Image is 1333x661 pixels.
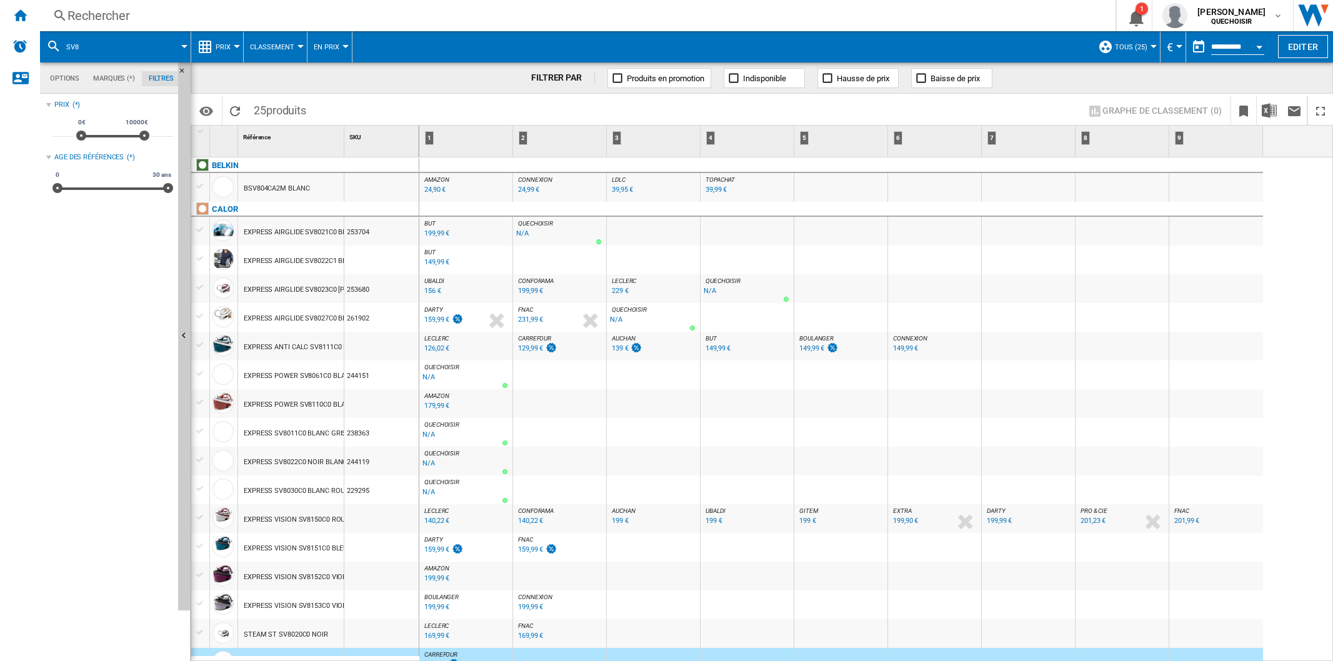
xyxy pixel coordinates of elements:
[178,62,193,85] button: Masquer
[241,126,344,145] div: Référence Sort None
[422,176,510,205] div: AMAZON 24,90 €
[518,316,543,324] div: 231,99 €
[704,285,716,297] div: N/A
[216,31,237,62] button: Prix
[518,287,543,295] div: 199,99 €
[516,601,543,614] div: Mise à jour : mercredi 10 septembre 2025 22:00
[518,632,543,640] div: 169,99 €
[422,227,449,240] div: Mise à jour : jeudi 11 septembre 2025 04:28
[724,68,805,88] button: Indisponible
[609,176,697,205] div: LDLC 39,95 €
[422,306,510,335] div: DARTY 159,99 €
[422,479,510,507] div: QUECHOISIR N/A
[518,594,552,600] span: CONNEXION
[424,507,449,514] span: LECLERC
[244,534,366,563] div: EXPRESS VISION SV8151C0 BLEU NOIR
[1308,96,1333,125] button: Plein écran
[1282,96,1307,125] button: Envoyer ce rapport par email
[216,43,231,51] span: Prix
[516,184,539,196] div: Mise à jour : mercredi 10 septembre 2025 22:00
[987,131,996,145] div: 7
[984,507,1072,536] div: DARTY 199,99 €
[703,176,791,205] div: TOPACHAT 39,99 €
[1167,31,1179,62] button: €
[424,287,441,295] div: 156 €
[545,544,557,554] img: promotionV3.png
[610,515,629,527] div: Mise à jour : jeudi 11 septembre 2025 05:47
[1115,31,1154,62] button: TOUS (25)
[424,249,436,256] span: BUT
[244,563,372,592] div: EXPRESS VISION SV8152C0 VIOLET NOIR
[424,594,459,600] span: BOULANGER
[424,344,449,352] div: 126,02 €
[422,126,512,157] div: 1
[516,630,543,642] div: Mise à jour : jeudi 11 septembre 2025 01:25
[422,342,449,355] div: Mise à jour : jeudi 11 septembre 2025 01:23
[349,134,361,141] span: SKU
[1211,17,1252,26] b: QUECHOISIR
[743,74,786,83] span: Indisponible
[422,364,510,392] div: QUECHOISIR N/A
[891,507,979,536] div: EXTRA 199,90 €
[1079,515,1106,527] div: Mise à jour : jeudi 11 septembre 2025 08:36
[516,544,557,556] div: Mise à jour : jeudi 11 septembre 2025 01:25
[344,303,419,332] div: 261902
[422,450,510,479] div: QUECHOISIR N/A
[244,390,409,419] div: EXPRESS POWER SV8110C0 BLANC [PERSON_NAME]
[344,447,419,475] div: 244119
[516,515,543,527] div: Mise à jour : jeudi 11 septembre 2025 04:21
[314,43,339,51] span: En Prix
[424,392,449,399] span: AMAZON
[344,418,419,447] div: 238363
[704,515,722,527] div: Mise à jour : jeudi 11 septembre 2025 07:17
[518,220,553,227] span: QUECHOISIR
[424,536,443,543] span: DARTY
[893,517,918,525] div: 199,90 €
[1098,31,1154,62] div: TOUS (25)
[424,306,443,313] span: DARTY
[344,274,419,303] div: 253680
[212,126,237,145] div: Sort None
[424,651,457,658] span: CARREFOUR
[609,335,697,364] div: AUCHAN 139 €
[422,457,435,470] div: N/A
[1161,31,1186,62] md-menu: Currency
[247,96,312,122] span: 25
[1115,43,1147,51] span: TOUS (25)
[194,99,219,122] button: Options
[516,622,604,651] div: FNAC 169,99 €
[244,304,380,333] div: EXPRESS AIRGLIDE SV8027C0 BLANC BEIGE
[422,507,510,536] div: LECLERC 140,22 €
[314,31,346,62] button: En Prix
[706,176,735,183] span: TOPACHAT
[518,344,543,352] div: 129,99 €
[244,333,382,362] div: EXPRESS ANTI CALC SV8111C0 BLANC GRIS
[1081,517,1106,525] div: 201,23 €
[422,572,449,585] div: Mise à jour : jeudi 11 septembre 2025 01:03
[250,31,301,62] button: Classement
[424,545,449,554] div: 159,99 €
[422,220,510,249] div: BUT 199,99 €
[516,507,604,536] div: CONFORAMA 140,22 €
[67,7,1083,24] div: Rechercher
[518,517,543,525] div: 140,22 €
[612,131,621,145] div: 3
[124,117,149,127] span: 10000€
[609,306,697,335] div: QUECHOISIR N/A
[1078,507,1166,536] div: PRO & CIE 201,23 €
[424,421,459,428] span: QUECHOISIR
[244,276,391,304] div: EXPRESS AIRGLIDE SV8023C0 [PERSON_NAME]
[54,100,69,110] div: Prix
[612,176,626,183] span: LDLC
[1079,96,1231,126] div: Sélectionnez 1 à 3 sites en cliquant sur les cellules afin d'afficher un graphe de classement
[799,507,818,514] span: GITEM
[706,507,725,514] span: UBALDI
[212,158,238,173] div: Cliquez pour filtrer sur cette marque
[531,72,595,84] div: FILTRER PAR
[422,184,446,196] div: Mise à jour : jeudi 11 septembre 2025 00:27
[422,335,510,364] div: LECLERC 126,02 €
[424,517,449,525] div: 140,22 €
[706,344,731,352] div: 149,99 €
